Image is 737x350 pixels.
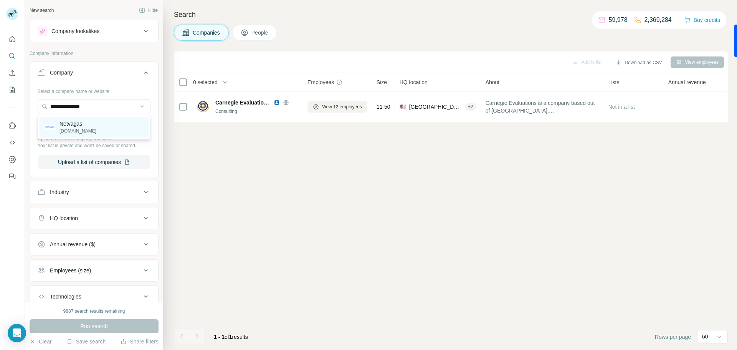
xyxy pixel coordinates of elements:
[38,85,150,95] div: Select a company name or website
[66,338,106,345] button: Save search
[274,100,280,106] img: LinkedIn logo
[50,267,91,274] div: Employees (size)
[50,241,96,248] div: Annual revenue ($)
[30,261,158,280] button: Employees (size)
[215,108,298,115] div: Consulting
[214,334,248,340] span: results
[6,153,18,166] button: Dashboard
[38,155,150,169] button: Upload a list of companies
[215,99,270,106] span: Carnegie Evaluations
[400,103,406,111] span: 🇺🇸
[644,15,672,25] p: 2,369,284
[30,209,158,227] button: HQ location
[668,78,706,86] span: Annual revenue
[608,78,620,86] span: Lists
[6,119,18,133] button: Use Surfe on LinkedIn
[193,29,221,36] span: Companies
[400,78,428,86] span: HQ location
[377,78,387,86] span: Size
[684,15,720,25] button: Buy credits
[214,334,225,340] span: 1 - 1
[121,338,159,345] button: Share filters
[229,334,232,340] span: 1
[44,124,55,130] img: Netvagas
[610,57,667,68] button: Download as CSV
[6,66,18,80] button: Enrich CSV
[8,324,26,342] div: Open Intercom Messenger
[174,9,728,20] h4: Search
[668,104,670,110] span: -
[59,128,96,134] p: [DOMAIN_NAME]
[6,169,18,183] button: Feedback
[655,333,691,341] span: Rows per page
[465,103,476,110] div: + 2
[134,5,163,16] button: Hide
[30,22,158,40] button: Company lookalikes
[251,29,269,36] span: People
[51,27,99,35] div: Company lookalikes
[197,101,209,113] img: Logo of Carnegie Evaluations
[59,120,96,128] p: Netvagas
[307,101,367,113] button: View 12 employees
[50,293,81,300] div: Technologies
[30,287,158,306] button: Technologies
[50,69,73,76] div: Company
[486,99,599,114] span: Carnegie Evaluations is a company based out of [GEOGRAPHIC_DATA], [GEOGRAPHIC_DATA], [GEOGRAPHIC_...
[30,338,51,345] button: Clear
[30,183,158,201] button: Industry
[307,78,334,86] span: Employees
[6,32,18,46] button: Quick start
[702,333,708,340] p: 60
[30,235,158,254] button: Annual revenue ($)
[6,83,18,97] button: My lists
[225,334,229,340] span: of
[322,103,362,110] span: View 12 employees
[38,142,150,149] p: Your list is private and won't be saved or shared.
[377,103,390,111] span: 11-50
[409,103,462,111] span: [GEOGRAPHIC_DATA], [US_STATE]
[486,78,500,86] span: About
[50,188,69,196] div: Industry
[50,214,78,222] div: HQ location
[63,308,125,315] div: 9887 search results remaining
[193,78,218,86] span: 0 selected
[609,15,628,25] p: 59,978
[6,136,18,149] button: Use Surfe API
[30,63,158,85] button: Company
[30,7,54,14] div: New search
[6,49,18,63] button: Search
[30,50,159,57] p: Company information
[608,104,635,110] span: Not in a list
